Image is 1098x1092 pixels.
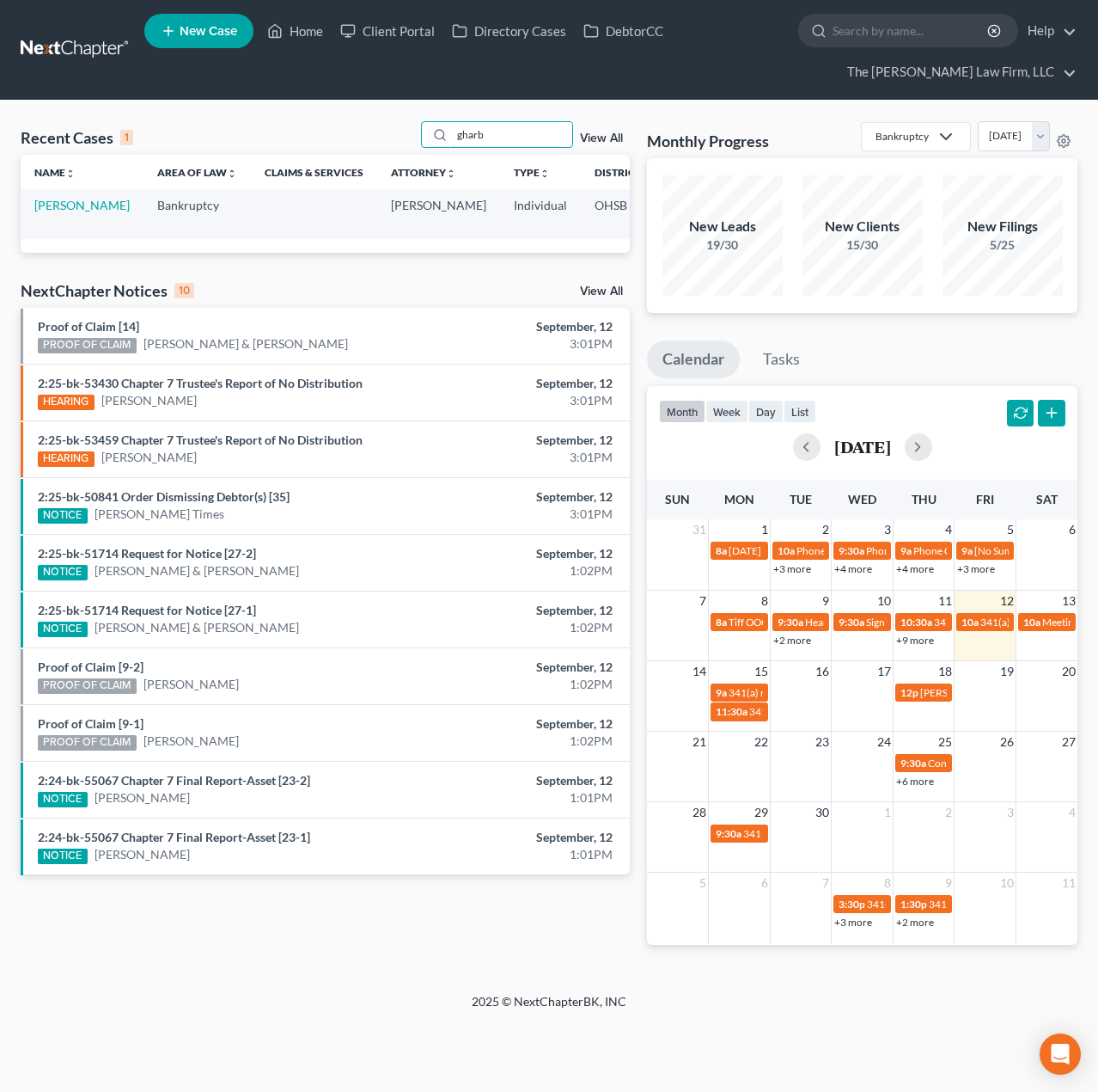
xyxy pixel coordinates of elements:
span: 13 [1060,591,1077,611]
div: September, 12 [432,432,613,449]
span: 9:30a [839,544,864,557]
span: 18 [936,661,954,682]
a: 2:24-bk-55067 Chapter 7 Final Report-Asset [23-2] [38,773,310,788]
span: 1 [759,519,770,540]
span: 341 Hearing for [PERSON_NAME] [743,827,897,840]
span: 9:30a [716,827,741,840]
span: 9a [716,686,727,699]
a: +3 more [834,916,872,929]
input: Search by name... [833,15,990,46]
div: September, 12 [432,659,613,676]
a: [PERSON_NAME] [101,449,197,466]
span: 9a [961,544,973,557]
div: Open Intercom Messenger [1040,1034,1081,1075]
span: 9 [943,873,954,893]
div: 1:02PM [432,733,613,750]
span: New Case [180,25,237,38]
div: 19/30 [662,236,783,254]
span: 1:30p [900,898,927,911]
th: Claims & Services [251,155,377,189]
span: Tue [790,492,812,506]
span: 17 [875,661,893,682]
td: OHSB [581,189,665,238]
a: [PERSON_NAME] [101,392,197,409]
a: Home [259,15,332,46]
a: +2 more [773,634,811,647]
a: [PERSON_NAME] [34,198,130,212]
a: [PERSON_NAME] [143,676,239,693]
a: [PERSON_NAME] [95,846,190,863]
span: 12 [998,591,1016,611]
a: +2 more [896,916,934,929]
span: 19 [998,661,1016,682]
span: Sat [1036,492,1058,506]
span: 20 [1060,661,1077,682]
a: Calendar [647,340,740,378]
span: 3 [882,519,893,540]
span: Wed [848,492,876,506]
a: [PERSON_NAME] & [PERSON_NAME] [95,619,299,636]
a: 2:25-bk-53430 Chapter 7 Trustee's Report of No Distribution [38,376,363,390]
span: 30 [814,802,831,823]
span: 3 [1005,802,1016,823]
span: [DATE] [729,544,761,557]
span: 9:30a [900,757,926,770]
span: 24 [875,732,893,752]
span: Tiff OOO [729,616,769,629]
span: 10a [778,544,795,557]
span: 12p [900,686,918,699]
div: NextChapter Notices [21,280,194,301]
i: unfold_more [446,169,456,179]
a: Districtunfold_more [595,166,651,179]
button: week [705,400,748,423]
a: +3 more [957,562,995,575]
span: 31 [691,519,708,540]
span: 11:30a [716,705,747,718]
div: New Clients [802,217,923,236]
span: Phone Consultation - [PERSON_NAME] [866,544,1043,557]
span: 4 [943,519,954,540]
h3: Monthly Progress [647,131,769,151]
div: NOTICE [38,849,88,864]
a: 2:24-bk-55067 Chapter 7 Final Report-Asset [23-1] [38,830,310,844]
div: September, 12 [432,772,613,789]
td: Bankruptcy [143,189,251,238]
span: 2 [820,519,831,540]
span: 11 [1060,873,1077,893]
span: 28 [691,802,708,823]
span: 14 [691,661,708,682]
span: 22 [753,732,770,752]
span: Sun [665,492,690,506]
span: 8a [716,544,727,557]
div: 2025 © NextChapterBK, INC [59,993,1039,1024]
a: +3 more [773,562,811,575]
span: 8a [716,616,727,629]
td: [PERSON_NAME] [377,189,500,238]
a: Help [1019,15,1077,46]
span: 10 [998,873,1016,893]
div: September, 12 [432,829,613,846]
div: 5/25 [942,236,1063,254]
div: 15/30 [802,236,923,254]
span: 9a [900,544,912,557]
a: Proof of Claim [9-1] [38,716,143,731]
a: [PERSON_NAME] & [PERSON_NAME] [95,562,299,580]
span: 9:30a [839,616,864,629]
div: 1:02PM [432,676,613,693]
a: 2:25-bk-51714 Request for Notice [27-1] [38,603,256,617]
div: 1 [120,130,133,145]
div: HEARING [38,395,95,410]
span: [No Summary] [974,544,1040,557]
span: Hearing for [PERSON_NAME] & [PERSON_NAME] [805,616,1030,629]
div: NOTICE [38,508,88,524]
div: September, 12 [432,545,613,562]
span: Fri [976,492,994,506]
span: 4 [1067,802,1077,823]
a: DebtorCC [575,15,672,46]
a: +4 more [896,562,934,575]
i: unfold_more [227,169,237,179]
div: September, 12 [432,318,613,335]
i: unfold_more [65,169,76,179]
td: Individual [500,189,581,238]
span: 8 [882,873,893,893]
